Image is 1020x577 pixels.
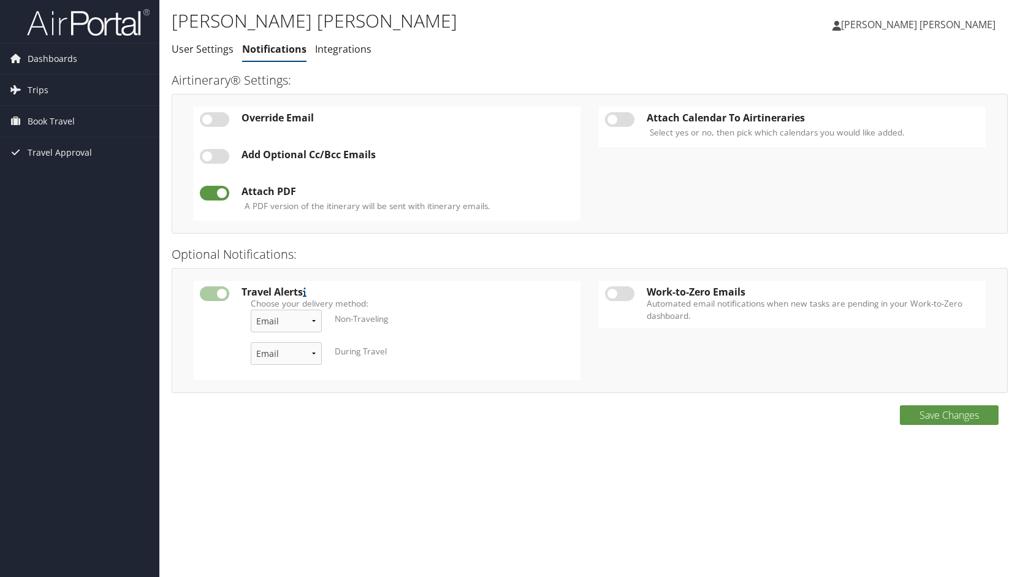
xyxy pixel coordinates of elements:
div: Add Optional Cc/Bcc Emails [242,149,574,160]
div: Attach Calendar To Airtineraries [647,112,980,123]
span: [PERSON_NAME] [PERSON_NAME] [841,18,995,31]
label: Select yes or no, then pick which calendars you would like added. [650,126,905,139]
div: Work-to-Zero Emails [647,286,980,297]
img: airportal-logo.png [27,8,150,37]
div: Attach PDF [242,186,574,197]
h1: [PERSON_NAME] [PERSON_NAME] [172,8,729,34]
a: Integrations [315,42,371,56]
label: Non-Traveling [335,313,388,325]
label: Choose your delivery method: [251,297,565,310]
span: Dashboards [28,44,77,74]
span: Book Travel [28,106,75,137]
h3: Airtinerary® Settings: [172,72,1008,89]
a: [PERSON_NAME] [PERSON_NAME] [832,6,1008,43]
span: Trips [28,75,48,105]
label: A PDF version of the itinerary will be sent with itinerary emails. [245,200,490,212]
div: Override Email [242,112,574,123]
a: User Settings [172,42,234,56]
h3: Optional Notifications: [172,246,1008,263]
button: Save Changes [900,405,999,425]
span: Travel Approval [28,137,92,168]
a: Notifications [242,42,306,56]
div: Travel Alerts [242,286,574,297]
label: During Travel [335,345,387,357]
label: Automated email notifications when new tasks are pending in your Work-to-Zero dashboard. [647,297,980,323]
